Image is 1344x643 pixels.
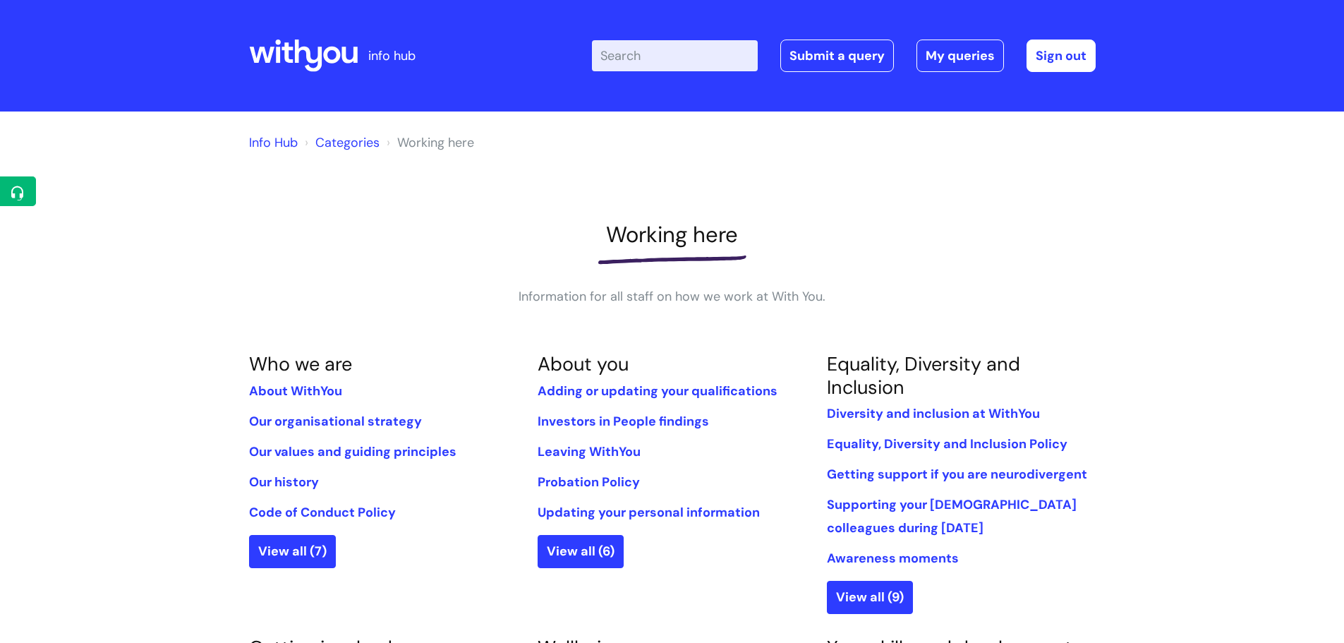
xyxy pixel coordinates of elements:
[827,496,1077,536] a: Supporting your [DEMOGRAPHIC_DATA] colleagues during [DATE]
[592,40,758,71] input: Search
[368,44,416,67] p: info hub
[827,466,1087,483] a: Getting support if you are neurodivergent
[249,222,1096,248] h1: Working here
[916,40,1004,72] a: My queries
[780,40,894,72] a: Submit a query
[538,474,640,491] a: Probation Policy
[592,40,1096,72] div: | -
[827,550,959,567] a: Awareness moments
[1027,40,1096,72] a: Sign out
[827,351,1020,399] a: Equality, Diversity and Inclusion
[538,535,624,567] a: View all (6)
[249,504,396,521] a: Code of Conduct Policy
[538,383,777,399] a: Adding or updating your qualifications
[827,405,1040,422] a: Diversity and inclusion at WithYou
[249,474,319,491] a: Our history
[249,535,336,567] a: View all (7)
[538,351,629,376] a: About you
[383,131,474,154] li: Working here
[249,443,456,460] a: Our values and guiding principles
[301,131,380,154] li: Solution home
[249,351,352,376] a: Who we are
[827,435,1067,452] a: Equality, Diversity and Inclusion Policy
[538,413,709,430] a: Investors in People findings
[827,581,913,613] a: View all (9)
[538,504,760,521] a: Updating your personal information
[249,413,422,430] a: Our organisational strategy
[249,383,342,399] a: About WithYou
[315,134,380,151] a: Categories
[538,443,641,460] a: Leaving WithYou
[249,134,298,151] a: Info Hub
[461,285,884,308] p: Information for all staff on how we work at With You.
